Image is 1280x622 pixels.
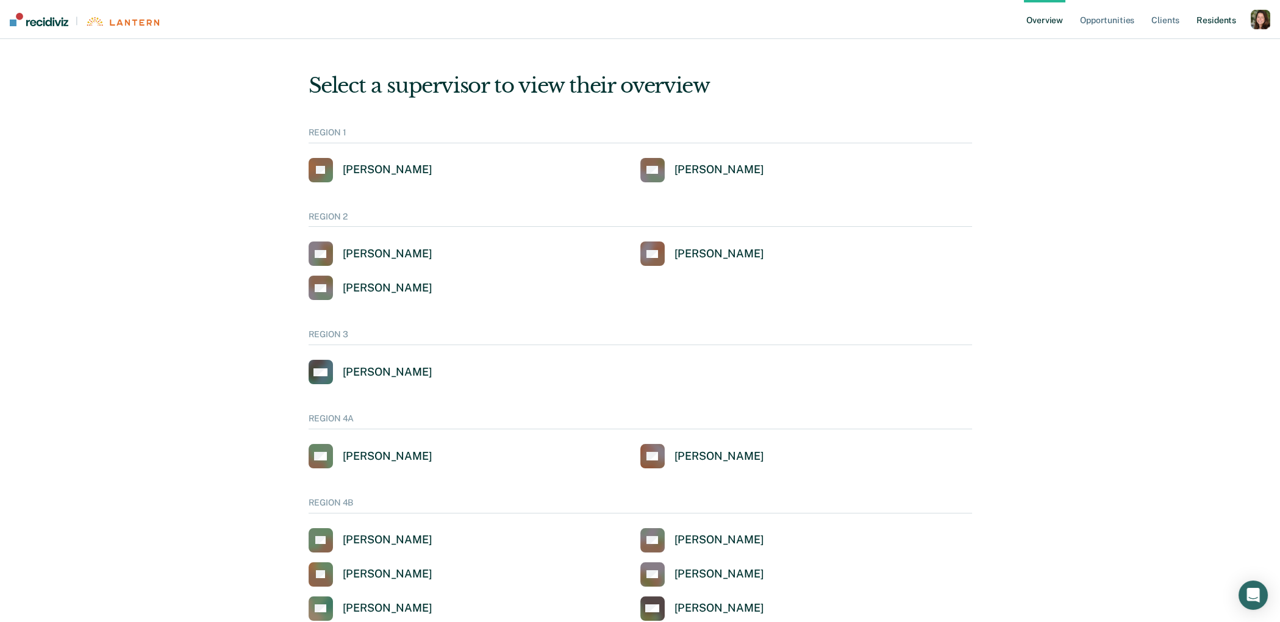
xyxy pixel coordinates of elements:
[309,212,972,227] div: REGION 2
[85,17,159,26] img: Lantern
[343,567,432,581] div: [PERSON_NAME]
[343,247,432,261] div: [PERSON_NAME]
[309,329,972,345] div: REGION 3
[343,365,432,379] div: [PERSON_NAME]
[1239,581,1268,610] div: Open Intercom Messenger
[10,13,159,26] a: |
[309,158,432,182] a: [PERSON_NAME]
[674,601,764,615] div: [PERSON_NAME]
[640,528,764,552] a: [PERSON_NAME]
[10,13,68,26] img: Recidiviz
[640,444,764,468] a: [PERSON_NAME]
[343,449,432,463] div: [PERSON_NAME]
[343,281,432,295] div: [PERSON_NAME]
[640,241,764,266] a: [PERSON_NAME]
[674,533,764,547] div: [PERSON_NAME]
[343,601,432,615] div: [PERSON_NAME]
[640,158,764,182] a: [PERSON_NAME]
[309,413,972,429] div: REGION 4A
[343,533,432,547] div: [PERSON_NAME]
[674,163,764,177] div: [PERSON_NAME]
[309,241,432,266] a: [PERSON_NAME]
[640,562,764,587] a: [PERSON_NAME]
[674,449,764,463] div: [PERSON_NAME]
[309,444,432,468] a: [PERSON_NAME]
[309,127,972,143] div: REGION 1
[309,73,972,98] div: Select a supervisor to view their overview
[640,596,764,621] a: [PERSON_NAME]
[68,16,85,26] span: |
[309,276,432,300] a: [PERSON_NAME]
[309,498,972,513] div: REGION 4B
[309,360,432,384] a: [PERSON_NAME]
[674,567,764,581] div: [PERSON_NAME]
[309,596,432,621] a: [PERSON_NAME]
[309,562,432,587] a: [PERSON_NAME]
[343,163,432,177] div: [PERSON_NAME]
[309,528,432,552] a: [PERSON_NAME]
[674,247,764,261] div: [PERSON_NAME]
